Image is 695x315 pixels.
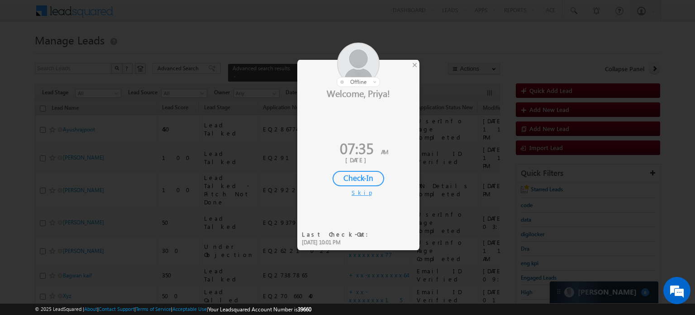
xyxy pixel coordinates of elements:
[340,138,374,158] span: 07:35
[352,189,365,197] div: Skip
[302,238,374,247] div: [DATE] 10:01 PM
[381,148,388,155] span: AM
[410,60,419,70] div: ×
[297,87,419,99] div: Welcome, Priya!
[136,306,171,312] a: Terms of Service
[350,78,367,85] span: offline
[172,306,207,312] a: Acceptable Use
[298,306,311,313] span: 39660
[35,305,311,314] span: © 2025 LeadSquared | | | | |
[302,230,374,238] div: Last Check-Out:
[333,171,384,186] div: Check-In
[304,156,413,164] div: [DATE]
[208,306,311,313] span: Your Leadsquared Account Number is
[99,306,134,312] a: Contact Support
[84,306,97,312] a: About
